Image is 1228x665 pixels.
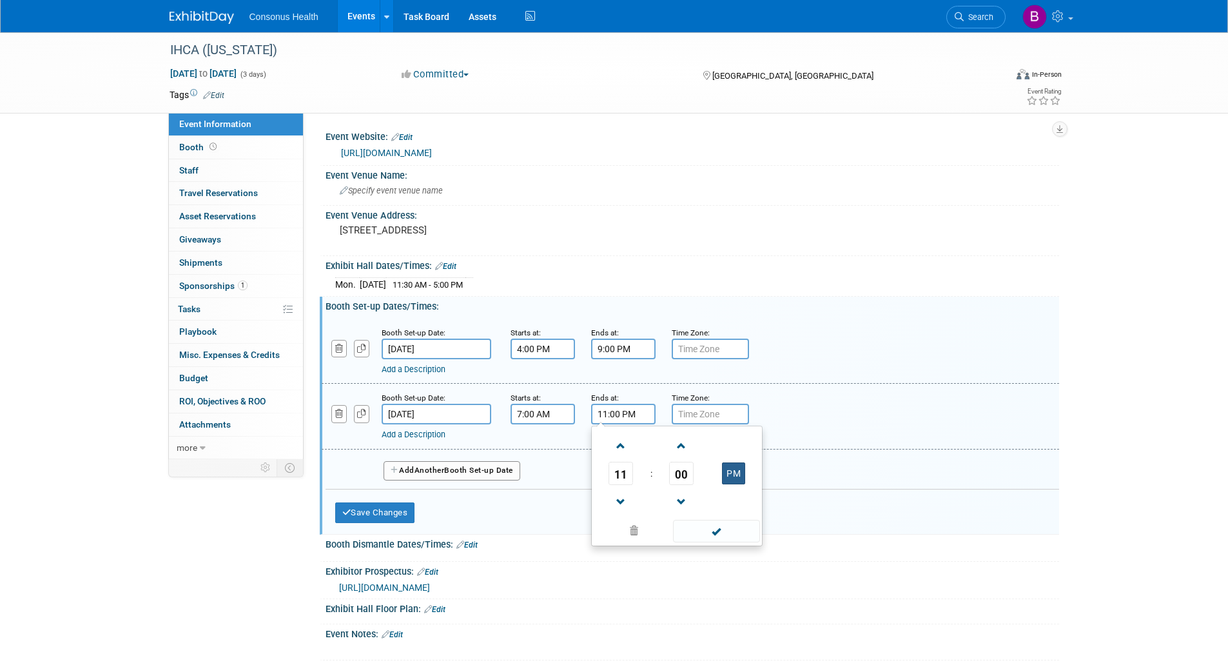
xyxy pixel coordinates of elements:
a: Sponsorships1 [169,275,303,297]
a: Add a Description [382,364,445,374]
span: 1 [238,281,248,290]
span: Pick Hour [609,462,633,485]
span: Booth [179,142,219,152]
a: Tasks [169,298,303,321]
div: Event Format [930,67,1062,86]
a: Misc. Expenses & Credits [169,344,303,366]
small: Time Zone: [672,393,710,402]
span: Staff [179,165,199,175]
a: more [169,437,303,459]
a: Staff [169,159,303,182]
div: In-Person [1031,70,1062,79]
span: Asset Reservations [179,211,256,221]
span: to [197,68,210,79]
input: End Time [591,404,656,424]
span: Specify event venue name [340,186,443,195]
a: Edit [424,605,445,614]
div: Exhibitor Prospectus: [326,562,1059,579]
input: Start Time [511,404,575,424]
td: : [648,462,655,485]
span: Playbook [179,326,217,337]
div: Booth Set-up Dates/Times: [326,297,1059,313]
a: Edit [391,133,413,142]
a: Asset Reservations [169,205,303,228]
span: more [177,442,197,453]
a: Edit [382,630,403,639]
pre: [STREET_ADDRESS] [340,224,617,236]
a: Increment Hour [609,429,633,462]
td: Mon. [335,278,360,292]
small: Booth Set-up Date: [382,328,445,337]
a: Search [946,6,1006,28]
button: Committed [397,68,474,81]
a: Playbook [169,321,303,343]
span: Consonus Health [249,12,318,22]
a: Booth [169,136,303,159]
span: (3 days) [239,70,266,79]
div: Event Venue Address: [326,206,1059,222]
input: End Time [591,339,656,359]
img: Format-Inperson.png [1017,69,1029,79]
div: Event Venue Name: [326,166,1059,182]
small: Booth Set-up Date: [382,393,445,402]
a: Edit [435,262,456,271]
input: Time Zone [672,339,749,359]
a: Shipments [169,252,303,274]
div: Booth Dismantle Dates/Times: [326,535,1059,551]
div: Event Website: [326,127,1059,144]
span: Booth not reserved yet [207,142,219,152]
a: [URL][DOMAIN_NAME] [341,148,432,158]
span: Budget [179,373,208,383]
span: Event Information [179,119,251,129]
span: Misc. Expenses & Credits [179,350,280,360]
a: Edit [417,568,438,577]
input: Date [382,339,491,359]
span: Travel Reservations [179,188,258,198]
a: Decrement Minute [669,485,694,518]
div: Exhibit Hall Dates/Times: [326,256,1059,273]
a: Giveaways [169,228,303,251]
a: Decrement Hour [609,485,633,518]
span: [GEOGRAPHIC_DATA], [GEOGRAPHIC_DATA] [712,71,873,81]
a: Add a Description [382,430,445,439]
small: Starts at: [511,393,541,402]
small: Starts at: [511,328,541,337]
span: Attachments [179,419,231,430]
img: Bridget Crane [1022,5,1047,29]
td: [DATE] [360,278,386,292]
div: Exhibit Hall Floor Plan: [326,599,1059,616]
a: Edit [456,541,478,550]
a: [URL][DOMAIN_NAME] [339,582,430,593]
div: IHCA ([US_STATE]) [166,39,986,62]
button: PM [722,462,745,484]
span: ROI, Objectives & ROO [179,396,266,406]
a: Event Information [169,113,303,135]
span: Pick Minute [669,462,694,485]
button: AddAnotherBooth Set-up Date [384,461,520,481]
td: Personalize Event Tab Strip [255,459,277,476]
a: Done [672,523,761,541]
button: Save Changes [335,502,415,523]
span: Giveaways [179,234,221,244]
a: Budget [169,367,303,390]
a: Clear selection [594,522,674,541]
span: Another [414,466,445,475]
span: Shipments [179,257,222,268]
div: Event Notes: [326,624,1059,641]
span: Search [964,12,993,22]
small: Ends at: [591,393,619,402]
div: Event Rating [1026,88,1061,95]
a: ROI, Objectives & ROO [169,390,303,413]
small: Time Zone: [672,328,710,337]
input: Start Time [511,339,575,359]
a: Attachments [169,413,303,436]
small: Ends at: [591,328,619,337]
img: ExhibitDay [170,11,234,24]
td: Tags [170,88,224,101]
a: Travel Reservations [169,182,303,204]
a: Edit [203,91,224,100]
span: Sponsorships [179,281,248,291]
input: Date [382,404,491,424]
span: [DATE] [DATE] [170,68,237,79]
